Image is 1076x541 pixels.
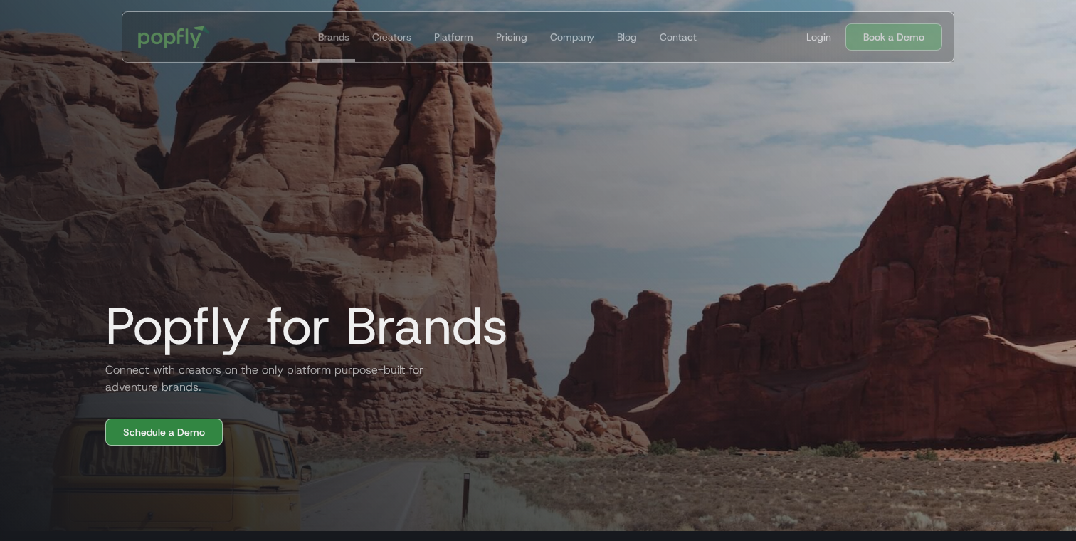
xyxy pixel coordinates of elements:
div: Pricing [496,30,527,44]
div: Creators [372,30,411,44]
a: Login [801,30,837,44]
a: Contact [654,12,702,62]
div: Contact [660,30,697,44]
a: home [128,16,220,58]
div: Login [806,30,831,44]
a: Book a Demo [845,23,942,51]
h2: Connect with creators on the only platform purpose-built for adventure brands. [94,362,436,396]
a: Blog [611,12,643,62]
div: Platform [434,30,473,44]
h1: Popfly for Brands [94,298,508,354]
a: Schedule a Demo [105,419,223,446]
div: Blog [617,30,637,44]
a: Brands [312,12,355,62]
div: Company [550,30,594,44]
div: Brands [318,30,349,44]
a: Platform [428,12,479,62]
a: Creators [366,12,417,62]
a: Company [544,12,600,62]
a: Pricing [490,12,533,62]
